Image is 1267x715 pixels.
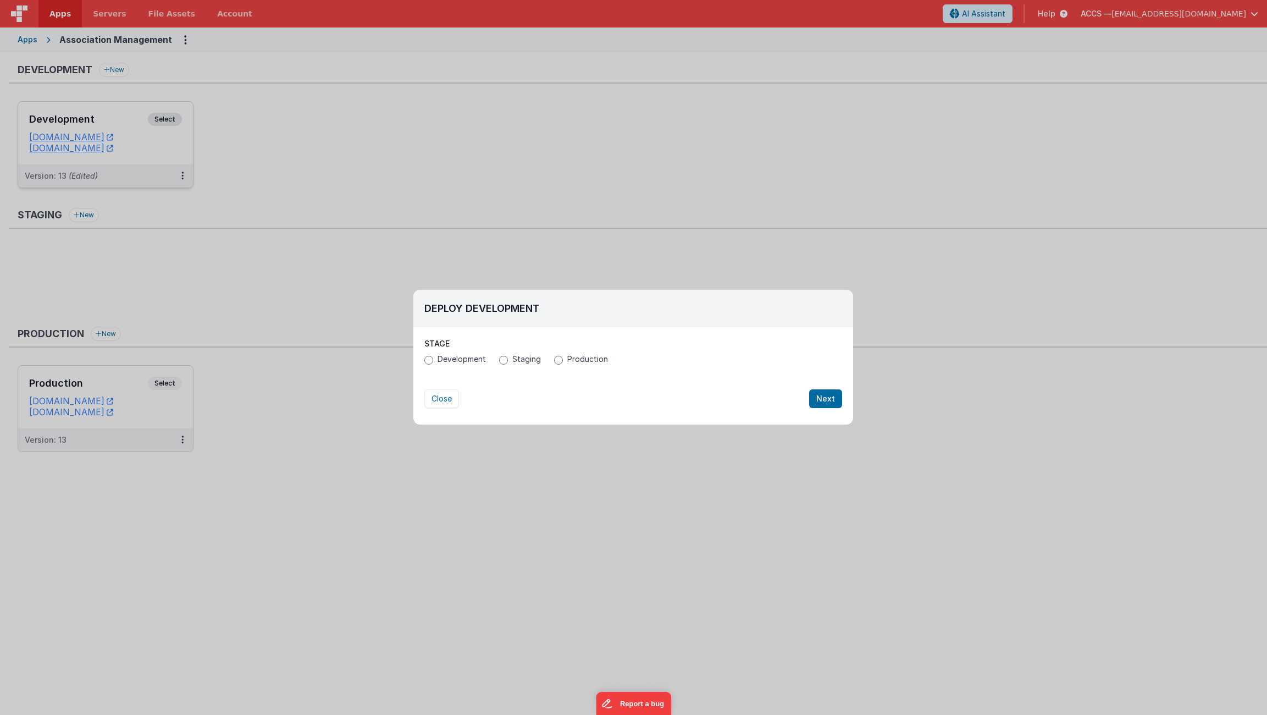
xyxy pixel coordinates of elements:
span: Development [438,354,486,365]
input: Production [554,356,563,365]
input: Staging [499,356,508,365]
span: Production [567,354,608,365]
span: Stage [424,339,450,348]
input: Development [424,356,433,365]
button: Next [809,389,842,408]
span: Staging [512,354,541,365]
h2: Deploy Development [424,301,842,316]
button: Close [424,389,459,408]
iframe: Marker.io feedback button [596,692,671,715]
